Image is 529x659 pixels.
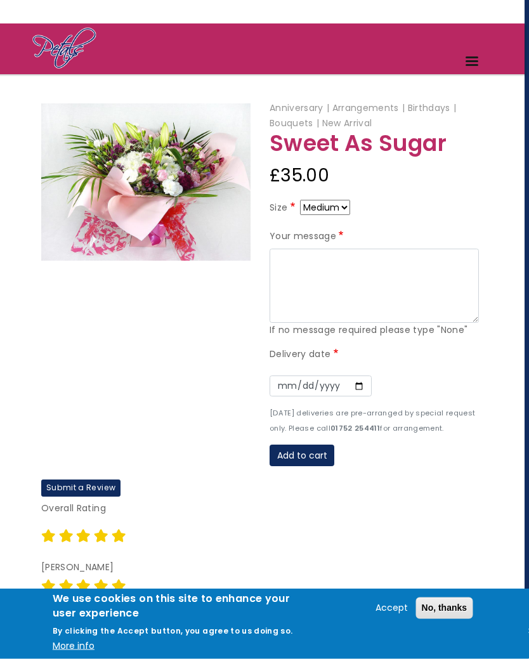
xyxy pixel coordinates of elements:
[323,117,373,130] span: New Arrival
[32,27,98,72] img: Home
[42,104,251,261] img: Sweet As Sugar
[53,625,293,636] p: By clicking the Accept button, you agree to us doing so.
[270,348,341,363] label: Delivery date
[270,408,476,434] small: [DATE] deliveries are pre-arranged by special request only. Please call for arrangement.
[416,597,473,619] button: No, thanks
[270,230,347,245] label: Your message
[270,117,320,130] span: Bouquets
[53,592,306,620] h2: We use cookies on this site to enhance your user experience
[270,445,335,467] button: Add to cart
[42,502,480,517] p: Overall Rating
[333,102,406,115] span: Arrangements
[270,201,298,216] label: Size
[270,132,480,157] h1: Sweet As Sugar
[408,102,457,115] span: Birthdays
[270,161,480,192] div: £35.00
[42,480,121,497] label: Submit a Review
[42,561,480,576] div: [PERSON_NAME]
[270,323,480,339] div: If no message required please type "None"
[371,601,414,616] button: Accept
[53,639,95,654] button: More info
[270,102,330,115] span: Anniversary
[331,424,381,434] strong: 01752 254411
